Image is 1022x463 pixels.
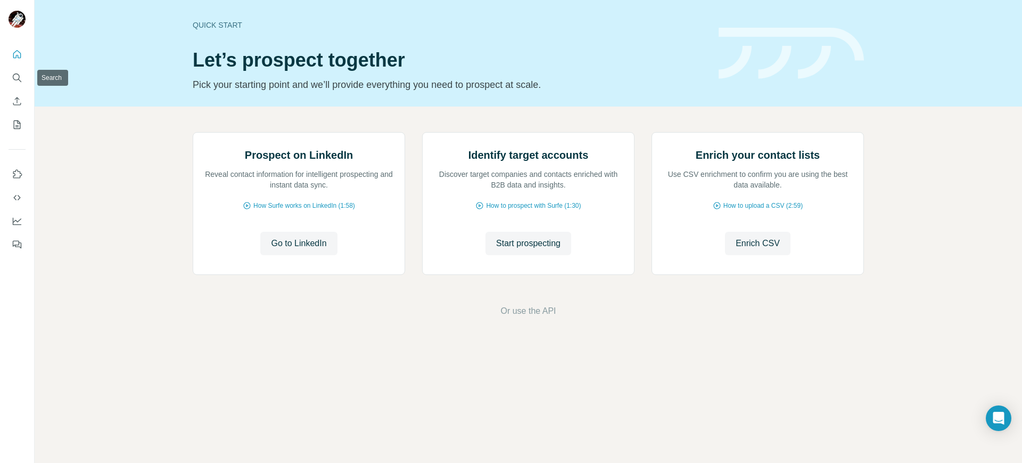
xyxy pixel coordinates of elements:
button: Enrich CSV [725,232,790,255]
button: Dashboard [9,212,26,231]
h2: Enrich your contact lists [696,148,820,163]
p: Use CSV enrichment to confirm you are using the best data available. [663,169,853,190]
button: Use Surfe API [9,188,26,207]
p: Reveal contact information for intelligent prospecting and instant data sync. [204,169,394,190]
button: My lists [9,115,26,134]
span: Start prospecting [496,237,561,250]
span: How to upload a CSV (2:59) [723,201,803,210]
h2: Prospect on LinkedIn [245,148,353,163]
div: Quick start [193,20,706,30]
button: Or use the API [500,305,556,318]
div: Open Intercom Messenger [986,405,1011,431]
button: Go to LinkedIn [260,232,337,255]
h1: Let’s prospect together [193,50,706,71]
p: Pick your starting point and we’ll provide everything you need to prospect at scale. [193,77,706,92]
span: How to prospect with Surfe (1:30) [486,201,581,210]
button: Enrich CSV [9,92,26,111]
img: Avatar [9,11,26,28]
button: Quick start [9,45,26,64]
p: Discover target companies and contacts enriched with B2B data and insights. [433,169,623,190]
button: Use Surfe on LinkedIn [9,165,26,184]
button: Search [9,68,26,87]
span: How Surfe works on LinkedIn (1:58) [253,201,355,210]
span: Enrich CSV [736,237,780,250]
h2: Identify target accounts [468,148,589,163]
button: Feedback [9,235,26,254]
span: Go to LinkedIn [271,237,326,250]
button: Start prospecting [485,232,571,255]
img: banner [719,28,864,79]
